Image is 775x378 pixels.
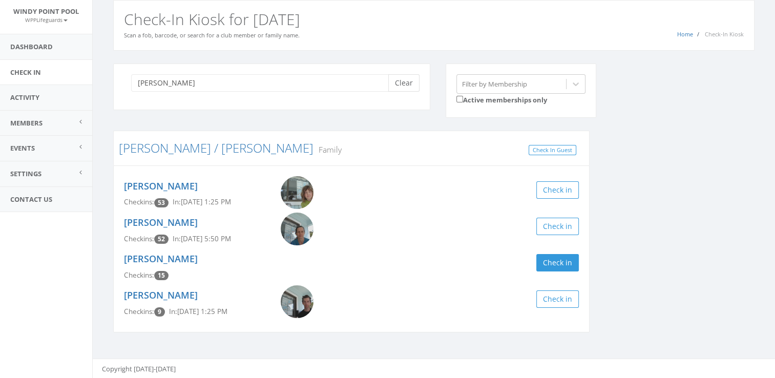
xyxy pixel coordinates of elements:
small: Scan a fob, barcode, or search for a club member or family name. [124,31,300,39]
input: Search a name to check in [131,74,396,92]
a: Home [677,30,693,38]
a: [PERSON_NAME] / [PERSON_NAME] [119,139,313,156]
h2: Check-In Kiosk for [DATE] [124,11,744,28]
span: In: [DATE] 1:25 PM [173,197,231,206]
img: Luca_Schiller.png [281,176,313,209]
span: Check-In Kiosk [705,30,744,38]
span: Checkin count [154,235,169,244]
span: Checkin count [154,198,169,207]
span: Contact Us [10,195,52,204]
a: [PERSON_NAME] [124,253,198,265]
a: [PERSON_NAME] [124,216,198,228]
div: Filter by Membership [462,79,527,89]
small: WPPLifeguards [25,16,68,24]
button: Clear [388,74,420,92]
span: In: [DATE] 5:50 PM [173,234,231,243]
button: Check in [536,218,579,235]
small: Family [313,144,342,155]
img: Ean_Schiller.png [281,285,313,318]
a: Check In Guest [529,145,576,156]
button: Check in [536,181,579,199]
span: Checkins: [124,307,154,316]
span: Settings [10,169,41,178]
span: Checkin count [154,271,169,280]
span: Checkins: [124,270,154,280]
span: In: [DATE] 1:25 PM [169,307,227,316]
a: [PERSON_NAME] [124,180,198,192]
button: Check in [536,290,579,308]
a: WPPLifeguards [25,15,68,24]
button: Check in [536,254,579,271]
a: [PERSON_NAME] [124,289,198,301]
span: Checkins: [124,234,154,243]
span: Events [10,143,35,153]
label: Active memberships only [456,94,547,105]
input: Active memberships only [456,96,463,102]
img: Anya_Hogoboom.png [281,213,313,245]
span: Checkin count [154,307,165,317]
span: Windy Point Pool [13,7,79,16]
span: Checkins: [124,197,154,206]
span: Members [10,118,43,128]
